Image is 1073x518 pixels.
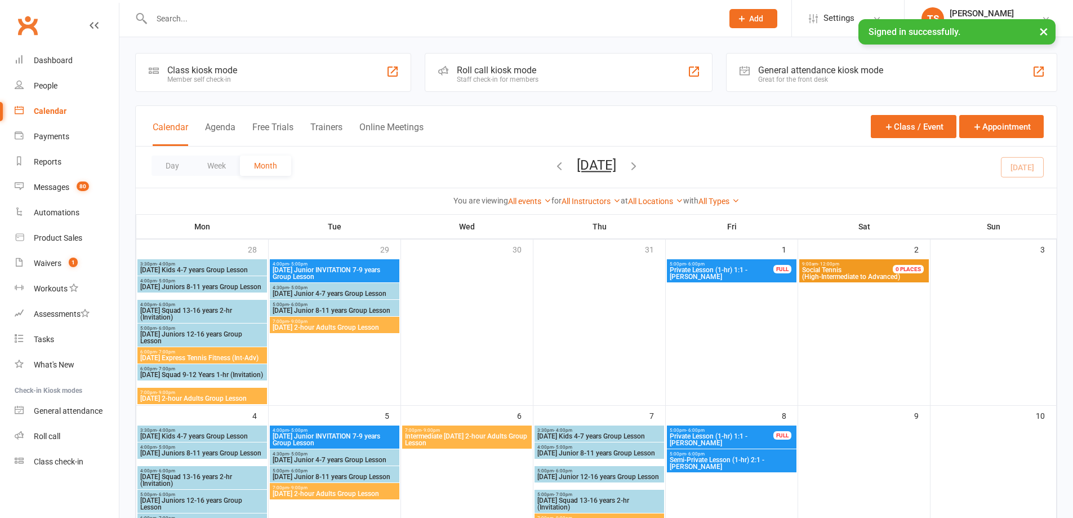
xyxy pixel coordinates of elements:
span: - 4:00pm [554,428,572,433]
button: Calendar [153,122,188,146]
span: 5:00pm [669,262,774,267]
span: [DATE] Squad 13-16 years 2-hr (Invitation) [537,497,662,511]
button: Class / Event [871,115,956,138]
span: [DATE] Squad 13-16 years 2-hr (Invitation) [140,473,265,487]
a: Clubworx [14,11,42,39]
span: - 6:00pm [554,468,572,473]
span: [DATE] Squad 9-12 Years 1-hr (Invitation) [140,371,265,378]
strong: You are viewing [453,196,508,205]
span: [DATE] Junior 8-11 years Group Lesson [272,473,397,480]
a: Automations [15,200,119,225]
a: All events [508,197,551,206]
span: 4:00pm [272,428,397,433]
span: - 6:00pm [157,326,175,331]
span: [DATE] 2-hour Adults Group Lesson [272,324,397,331]
button: [DATE] [577,157,616,173]
span: 5:00pm [669,428,774,433]
span: 6:00pm [140,349,265,355]
a: Dashboard [15,48,119,73]
span: [DATE] Kids 4-7 years Group Lesson [140,267,265,273]
a: All Locations [628,197,683,206]
div: Class check-in [34,457,83,466]
span: 7:00pm [140,390,265,395]
div: Automations [34,208,79,217]
div: 3 [1040,240,1056,258]
span: [DATE] Express Tennis Fitness (Int-Adv) [140,355,265,361]
a: Messages 80 [15,175,119,200]
span: 9:00am [802,262,906,267]
div: Great for the front desk [758,76,883,83]
div: TS [921,7,944,30]
span: 4:00pm [140,302,265,307]
span: - 5:00pm [289,428,308,433]
span: - 4:00pm [157,428,175,433]
a: Calendar [15,99,119,124]
div: 7 [649,406,665,424]
span: [DATE] 2-hour Adults Group Lesson [272,490,397,497]
div: 8 [782,406,798,424]
span: 3:30pm [537,428,662,433]
span: - 4:00pm [157,262,175,267]
div: General attendance [34,406,103,415]
span: Semi-Private Lesson (1-hr) 2:1 - [PERSON_NAME] [669,457,794,470]
th: Mon [136,215,269,238]
span: 5:00pm [537,492,662,497]
div: Staff check-in for members [457,76,538,83]
span: - 6:00pm [686,451,705,457]
button: Day [152,156,193,176]
div: 0 PLACES [893,265,924,273]
button: Free Trials [252,122,293,146]
span: 1 [69,258,78,267]
span: - 7:00pm [157,349,175,355]
th: Sun [930,215,1057,238]
div: FULL [773,265,791,273]
a: Reports [15,149,119,175]
div: Product Sales [34,233,82,242]
div: 31 [645,240,665,258]
span: 4:00pm [140,278,265,284]
span: [DATE] Squad 13-16 years 2-hr (Invitation) [140,307,265,321]
span: 5:00pm [140,492,265,497]
span: Intermediate [DATE] 2-hour Adults Group Lesson [404,433,529,446]
span: [DATE] Juniors 8-11 years Group Lesson [140,284,265,290]
div: 5 [385,406,400,424]
span: - 5:00pm [289,451,308,457]
span: 4:30pm [272,451,397,457]
div: What's New [34,360,74,369]
span: - 5:00pm [157,445,175,450]
th: Fri [666,215,798,238]
strong: for [551,196,562,205]
div: 2 [914,240,930,258]
span: - 5:00pm [289,262,308,267]
div: Workouts [34,284,68,293]
div: 28 [248,240,268,258]
input: Search... [148,11,715,26]
a: Tasks [15,327,119,352]
a: Class kiosk mode [15,449,119,475]
div: People [34,81,57,90]
span: - 9:00pm [289,319,308,324]
button: × [1034,19,1054,43]
th: Wed [401,215,533,238]
span: Settings [823,6,854,31]
a: Waivers 1 [15,251,119,276]
a: All Types [698,197,740,206]
span: 4:00pm [140,468,265,473]
div: [GEOGRAPHIC_DATA] [950,19,1026,29]
th: Sat [798,215,930,238]
button: Trainers [310,122,342,146]
span: [DATE] Junior 8-11 years Group Lesson [272,307,397,314]
a: General attendance kiosk mode [15,399,119,424]
div: [PERSON_NAME] [950,8,1026,19]
span: [DATE] Kids 4-7 years Group Lesson [140,433,265,440]
div: Calendar [34,107,66,116]
span: 3:30pm [140,428,265,433]
span: - 6:00pm [289,468,308,473]
div: Dashboard [34,56,73,65]
strong: with [683,196,698,205]
span: 6:00pm [140,366,265,371]
a: Roll call [15,424,119,449]
span: Private Lesson (1-hr) 1:1 - [PERSON_NAME] [669,433,774,446]
div: Assessments [34,309,90,318]
span: Private Lesson (1-hr) 1:1 - [PERSON_NAME] [669,267,774,280]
